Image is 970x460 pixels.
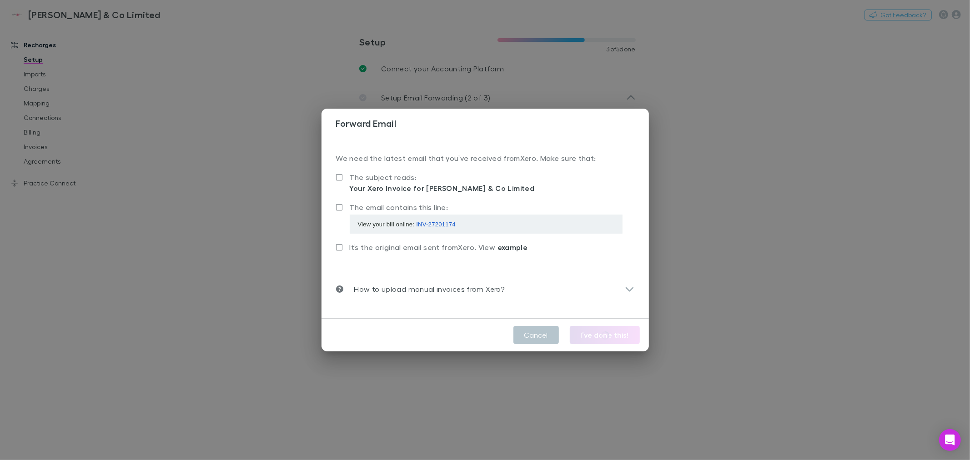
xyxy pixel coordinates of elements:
[358,221,456,228] span: View your bill online:
[416,221,456,228] span: INV-27201174
[939,429,961,451] div: Open Intercom Messenger
[336,153,634,171] p: We need the latest email that you’ve received from Xero . Make sure that:
[350,203,448,211] span: The email contains this line:
[350,183,535,194] div: Your Xero Invoice for [PERSON_NAME] & Co Limited
[498,243,528,252] span: example
[570,326,640,344] button: I’ve done this!
[343,284,505,295] p: How to upload manual invoices from Xero?
[336,118,649,129] h3: Forward Email
[513,326,559,344] button: Cancel
[350,243,528,251] span: It’s the original email sent from Xero . View
[329,275,642,304] div: How to upload manual invoices from Xero?
[350,173,417,181] span: The subject reads:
